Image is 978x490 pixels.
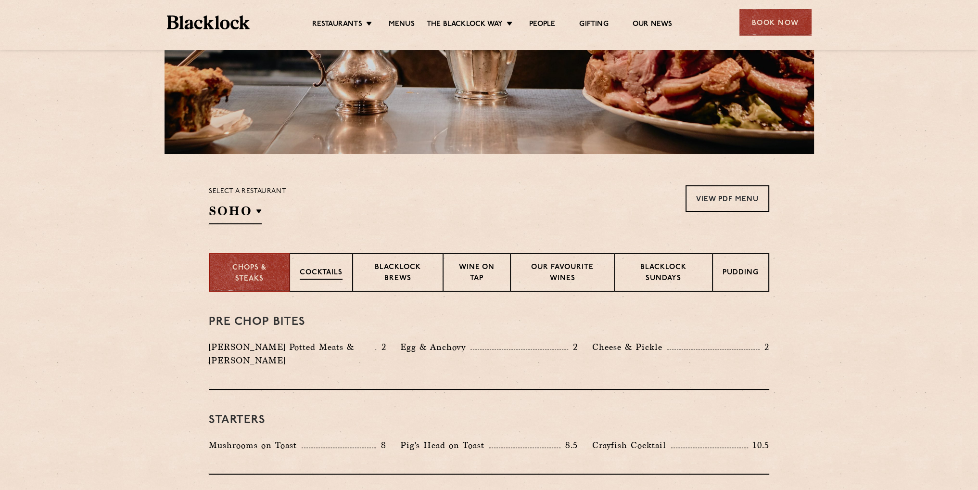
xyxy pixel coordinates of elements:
[568,341,578,353] p: 2
[400,340,470,354] p: Egg & Anchovy
[209,438,302,452] p: Mushrooms on Toast
[209,316,769,328] h3: Pre Chop Bites
[219,263,279,284] p: Chops & Steaks
[521,262,604,285] p: Our favourite wines
[209,185,286,198] p: Select a restaurant
[760,341,769,353] p: 2
[592,438,671,452] p: Crayfish Cocktail
[560,439,578,451] p: 8.5
[376,341,386,353] p: 2
[453,262,500,285] p: Wine on Tap
[400,438,489,452] p: Pig's Head on Toast
[312,20,362,30] a: Restaurants
[209,203,262,224] h2: SOHO
[748,439,769,451] p: 10.5
[427,20,503,30] a: The Blacklock Way
[633,20,673,30] a: Our News
[624,262,702,285] p: Blacklock Sundays
[376,439,386,451] p: 8
[363,262,433,285] p: Blacklock Brews
[389,20,415,30] a: Menus
[579,20,608,30] a: Gifting
[739,9,812,36] div: Book Now
[209,414,769,426] h3: Starters
[209,340,375,367] p: [PERSON_NAME] Potted Meats & [PERSON_NAME]
[723,268,759,280] p: Pudding
[686,185,769,212] a: View PDF Menu
[300,268,343,280] p: Cocktails
[167,15,250,29] img: BL_Textured_Logo-footer-cropped.svg
[529,20,555,30] a: People
[592,340,667,354] p: Cheese & Pickle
